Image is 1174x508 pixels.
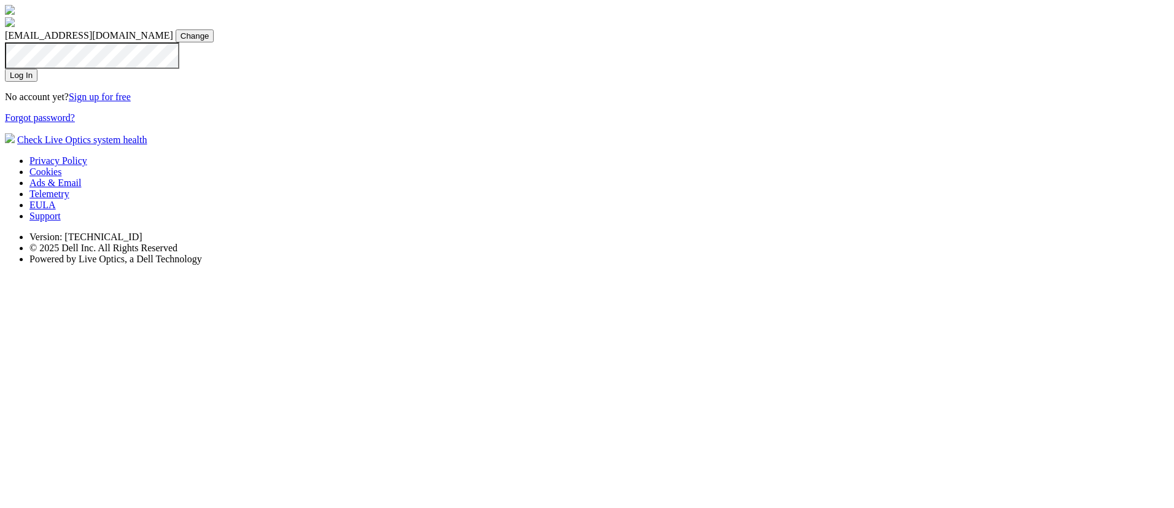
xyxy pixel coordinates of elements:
[29,155,87,166] a: Privacy Policy
[176,29,214,42] input: Change
[5,17,15,27] img: liveoptics-word.svg
[17,135,147,145] a: Check Live Optics system health
[29,178,81,188] a: Ads & Email
[5,5,15,15] img: liveoptics-logo.svg
[5,133,15,143] img: status-check-icon.svg
[29,166,61,177] a: Cookies
[5,112,75,123] a: Forgot password?
[5,30,173,41] span: [EMAIL_ADDRESS][DOMAIN_NAME]
[29,243,1169,254] li: © 2025 Dell Inc. All Rights Reserved
[29,189,69,199] a: Telemetry
[5,69,37,82] input: Log In
[29,232,1169,243] li: Version: [TECHNICAL_ID]
[5,92,1169,103] p: No account yet?
[69,92,131,102] a: Sign up for free
[29,254,1169,265] li: Powered by Live Optics, a Dell Technology
[29,200,56,210] a: EULA
[29,211,61,221] a: Support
